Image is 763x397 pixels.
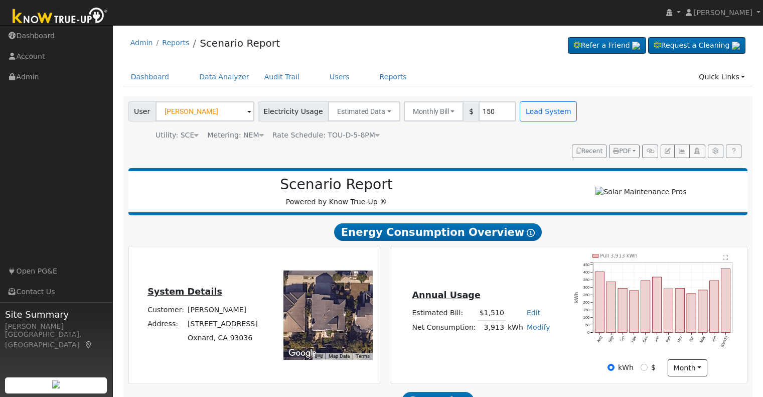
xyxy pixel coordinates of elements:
[568,37,646,54] a: Refer a Friend
[596,335,603,343] text: Aug
[162,39,189,47] a: Reports
[257,68,307,86] a: Audit Trail
[585,323,589,327] text: 50
[607,364,615,371] input: kWh
[641,281,650,332] rect: onclick=""
[675,288,684,332] rect: onclick=""
[653,277,662,332] rect: onclick=""
[613,148,631,155] span: PDF
[156,130,199,141] div: Utility: SCE
[412,290,480,300] u: Annual Usage
[186,317,260,331] td: [STREET_ADDRESS]
[410,306,478,321] td: Estimated Bill:
[322,68,357,86] a: Users
[674,145,690,159] button: Multi-Series Graph
[84,341,93,349] a: Map
[732,42,740,50] img: retrieve
[404,101,464,121] button: Monthly Bill
[609,145,640,159] button: PDF
[5,321,107,332] div: [PERSON_NAME]
[688,335,695,342] text: Apr
[583,300,589,305] text: 200
[5,329,107,350] div: [GEOGRAPHIC_DATA], [GEOGRAPHIC_DATA]
[595,187,686,197] img: Solar Maintenance Pros
[618,288,627,332] rect: onclick=""
[687,293,696,332] rect: onclick=""
[710,281,719,332] rect: onclick=""
[668,359,707,376] button: month
[478,306,506,321] td: $1,510
[698,290,707,332] rect: onclick=""
[583,293,589,297] text: 250
[689,145,705,159] button: Login As
[200,37,280,49] a: Scenario Report
[328,101,400,121] button: Estimated Data
[583,315,589,320] text: 100
[192,68,257,86] a: Data Analyzer
[676,335,683,343] text: Mar
[642,145,658,159] button: Generate Report Link
[372,68,414,86] a: Reports
[207,130,263,141] div: Metering: NEM
[651,362,656,373] label: $
[572,145,607,159] button: Recent
[691,68,752,86] a: Quick Links
[156,101,254,121] input: Select a User
[661,145,675,159] button: Edit User
[583,308,589,312] text: 150
[587,330,589,335] text: 0
[258,101,329,121] span: Electricity Usage
[607,335,615,343] text: Sep
[583,270,589,275] text: 400
[606,282,616,332] rect: onclick=""
[478,320,506,335] td: 3,913
[721,269,730,332] rect: onclick=""
[694,9,752,17] span: [PERSON_NAME]
[128,101,156,121] span: User
[5,308,107,321] span: Site Summary
[527,229,535,237] i: Show Help
[665,335,672,343] text: Feb
[315,353,322,360] button: Keyboard shortcuts
[147,287,222,297] u: System Details
[130,39,153,47] a: Admin
[272,131,380,139] span: Alias: None
[583,262,589,267] text: 450
[620,335,626,342] text: Oct
[52,380,60,388] img: retrieve
[527,309,540,317] a: Edit
[8,6,113,28] img: Know True-Up
[334,223,542,241] span: Energy Consumption Overview
[642,335,649,343] text: Dec
[726,145,741,159] a: Help Link
[186,331,260,345] td: Oxnard, CA 93036
[583,278,589,282] text: 350
[711,335,717,343] text: Jun
[506,320,525,335] td: kWh
[632,42,640,50] img: retrieve
[664,289,673,332] rect: onclick=""
[356,353,370,359] a: Terms
[600,253,638,258] text: Pull 3,913 kWh
[286,347,319,360] img: Google
[720,335,729,348] text: [DATE]
[630,290,639,332] rect: onclick=""
[138,176,534,193] h2: Scenario Report
[595,272,604,332] rect: onclick=""
[123,68,177,86] a: Dashboard
[410,320,478,335] td: Net Consumption:
[641,364,648,371] input: $
[723,254,728,260] text: 
[286,347,319,360] a: Open this area in Google Maps (opens a new window)
[631,335,638,343] text: Nov
[648,37,745,54] a: Request a Cleaning
[186,303,260,317] td: [PERSON_NAME]
[618,362,634,373] label: kWh
[527,323,550,331] a: Modify
[583,285,589,290] text: 300
[146,303,186,317] td: Customer:
[699,335,706,343] text: May
[654,335,660,343] text: Jan
[146,317,186,331] td: Address:
[520,101,577,121] button: Load System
